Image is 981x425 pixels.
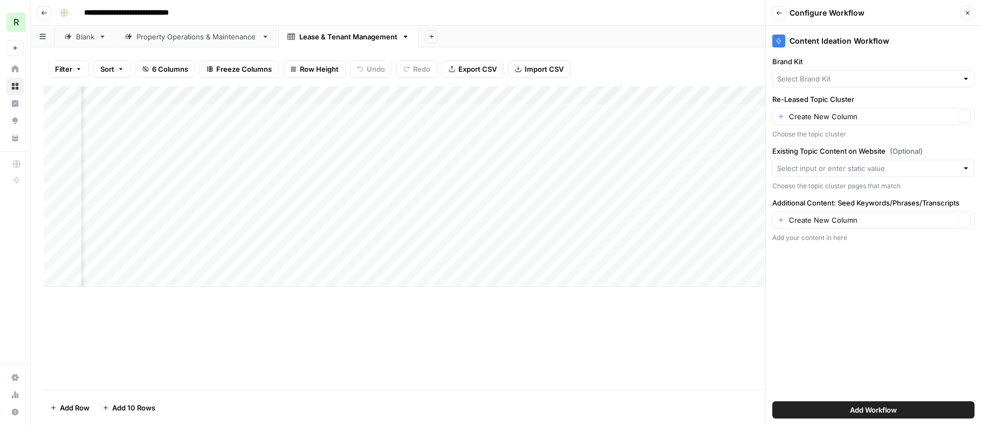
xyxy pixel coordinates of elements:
label: Existing Topic Content on Website [772,146,975,156]
button: Workspace: Re-Leased [6,9,24,36]
button: Add 10 Rows [96,399,162,416]
div: Blank [76,31,94,42]
a: Insights [6,95,24,112]
a: Property Operations & Maintenance [115,26,278,47]
input: Create New Column [789,111,955,122]
div: Choose the topic cluster pages that match [772,181,975,191]
span: Add Workflow [850,405,897,415]
span: Undo [367,64,385,74]
span: R [13,16,19,29]
span: 6 Columns [152,64,188,74]
button: Redo [396,60,437,78]
input: Create New Column [789,215,955,225]
input: Select Brand Kit [777,73,958,84]
span: Redo [413,64,430,74]
button: Add Row [44,399,96,416]
button: Sort [93,60,131,78]
a: Lease & Tenant Management [278,26,419,47]
div: Choose the topic cluster [772,129,975,139]
div: Content Ideation Workflow [772,35,975,47]
span: (Optional) [890,146,923,156]
span: Add 10 Rows [112,402,155,413]
a: Home [6,60,24,78]
span: Filter [55,64,72,74]
a: Your Data [6,129,24,147]
span: Freeze Columns [216,64,272,74]
a: Browse [6,78,24,95]
button: Undo [350,60,392,78]
span: Row Height [300,64,339,74]
button: Filter [48,60,89,78]
button: Freeze Columns [200,60,279,78]
div: Lease & Tenant Management [299,31,397,42]
label: Brand Kit [772,56,975,67]
span: Sort [100,64,114,74]
button: Export CSV [442,60,504,78]
button: Row Height [283,60,346,78]
button: Import CSV [508,60,571,78]
input: Select input or enter static value [777,163,958,174]
a: Opportunities [6,112,24,129]
button: Help + Support [6,403,24,421]
label: Additional Content: Seed Keywords/Phrases/Transcripts [772,197,975,208]
label: Re-Leased Topic Cluster [772,94,975,105]
span: Import CSV [525,64,564,74]
button: Add Workflow [772,401,975,419]
a: Blank [55,26,115,47]
span: Export CSV [458,64,497,74]
div: Property Operations & Maintenance [136,31,257,42]
button: 6 Columns [135,60,195,78]
div: Add your content in here [772,233,975,243]
span: Add Row [60,402,90,413]
a: Usage [6,386,24,403]
a: Settings [6,369,24,386]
